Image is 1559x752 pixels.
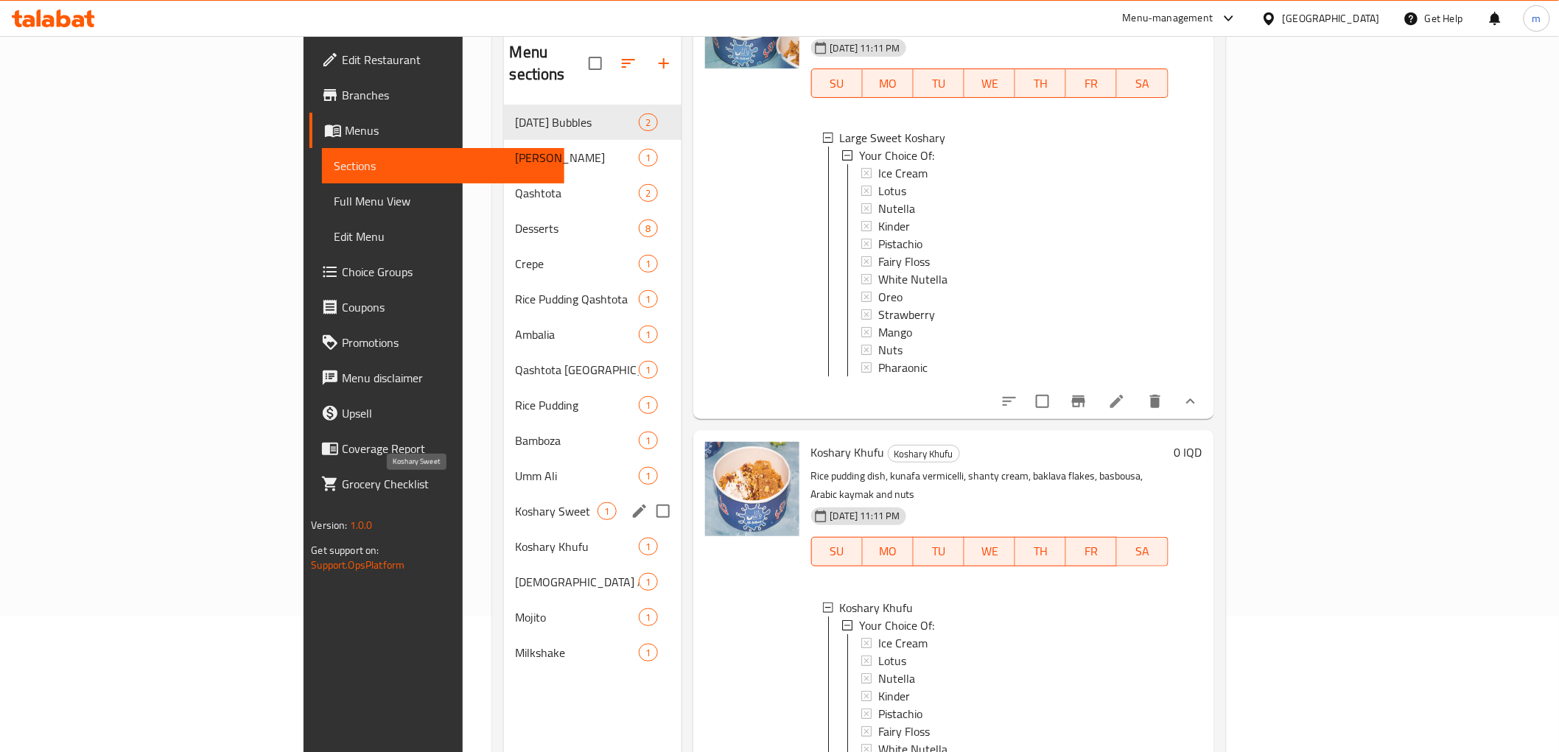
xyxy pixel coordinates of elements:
span: Qashtota [GEOGRAPHIC_DATA] [516,361,640,379]
span: TU [919,73,959,94]
span: Pharaonic [878,359,928,376]
button: Branch-specific-item [1061,384,1096,419]
span: Version: [311,516,347,535]
div: items [639,326,657,343]
a: Edit Menu [322,219,564,254]
div: Milkshake1 [504,635,682,670]
div: Koshary Khufu1 [504,529,682,564]
span: Ambalia [516,326,640,343]
div: Mojito [516,608,640,626]
a: Sections [322,148,564,183]
button: FR [1066,537,1117,566]
img: Koshary Khufu [705,442,799,536]
span: MO [869,541,908,562]
div: items [598,502,616,520]
a: Promotions [309,325,564,360]
span: Ice Cream [878,634,928,652]
span: 1 [640,363,656,377]
span: Your Choice Of: [859,616,934,634]
div: items [639,361,657,379]
span: Ice Cream [878,164,928,182]
span: Koshary Khufu [889,446,959,463]
button: delete [1138,384,1173,419]
div: [PERSON_NAME]1 [504,140,682,175]
div: items [639,608,657,626]
span: Crepe [516,255,640,273]
span: Grocery Checklist [342,475,552,493]
div: Koshary Sweet1edit [504,493,682,529]
span: Choice Groups [342,263,552,281]
span: Upsell [342,404,552,422]
div: Qashtota [GEOGRAPHIC_DATA]1 [504,352,682,387]
span: m [1532,10,1541,27]
span: 1 [640,540,656,554]
div: Qashtota Dubai [516,361,640,379]
span: 1 [640,328,656,342]
a: Coupons [309,289,564,325]
div: Bamboza1 [504,423,682,458]
span: FR [1072,541,1111,562]
span: 2 [640,186,656,200]
a: Coverage Report [309,431,564,466]
span: Select all sections [580,48,611,79]
span: Desserts [516,219,640,237]
a: Full Menu View [322,183,564,219]
span: Oreo [878,288,903,306]
span: TH [1021,541,1060,562]
span: Edit Restaurant [342,51,552,68]
span: TU [919,541,959,562]
div: Umm Ali1 [504,458,682,493]
div: items [639,538,657,555]
button: edit [628,500,651,522]
span: Branches [342,86,552,104]
span: White Nutella [878,270,947,288]
span: Milkshake [516,644,640,661]
a: Upsell [309,396,564,431]
h6: 0 IQD [1174,442,1202,463]
a: Menu disclaimer [309,360,564,396]
span: Mango [878,323,912,341]
span: Menu disclaimer [342,369,552,387]
span: Koshary Khufu [811,441,885,463]
div: items [639,184,657,202]
a: Edit menu item [1108,393,1126,410]
button: TH [1015,537,1066,566]
button: SU [811,537,863,566]
span: Your Choice Of: [859,147,934,164]
button: TU [914,68,964,98]
div: Koshary Khufu [888,445,960,463]
span: [DATE] 11:11 PM [824,509,906,523]
div: [DATE] Bubbles2 [504,105,682,140]
span: SA [1123,541,1162,562]
span: 1 [598,505,615,519]
span: WE [970,73,1009,94]
span: Full Menu View [334,192,552,210]
span: 1 [640,611,656,625]
span: [DATE] Bubbles [516,113,640,131]
span: Nutella [878,200,915,217]
button: FR [1066,68,1117,98]
div: Umm Ali [516,467,640,485]
span: Coupons [342,298,552,316]
span: 1 [640,646,656,660]
div: [DEMOGRAPHIC_DATA] Abu Hawl1 [504,564,682,600]
a: Support.OpsPlatform [311,555,404,574]
button: TH [1015,68,1066,98]
span: SU [818,73,857,94]
div: items [639,396,657,414]
div: Rice Pudding1 [504,387,682,423]
span: 1 [640,469,656,483]
span: Kinder [878,687,910,705]
span: Koshary Khufu [516,538,640,555]
span: Rice Pudding [516,396,640,414]
span: 8 [640,222,656,236]
button: TU [914,537,964,566]
span: 1 [640,292,656,306]
button: sort-choices [992,384,1027,419]
div: items [639,467,657,485]
span: Pistachio [878,705,922,723]
span: Get support on: [311,541,379,560]
span: Large Sweet Koshary [840,129,946,147]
